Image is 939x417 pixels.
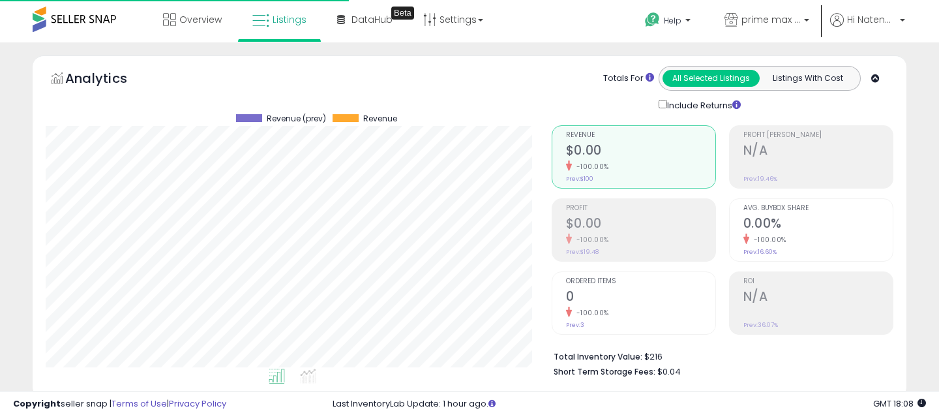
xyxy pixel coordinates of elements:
[566,143,715,161] h2: $0.00
[273,13,306,26] span: Listings
[566,289,715,307] h2: 0
[572,308,609,318] small: -100.00%
[351,13,393,26] span: DataHub
[391,7,414,20] div: Tooltip anchor
[566,216,715,234] h2: $0.00
[759,70,856,87] button: Listings With Cost
[743,143,893,161] h2: N/A
[179,13,222,26] span: Overview
[663,70,760,87] button: All Selected Listings
[566,175,593,183] small: Prev: $100
[743,289,893,307] h2: N/A
[363,114,397,123] span: Revenue
[743,216,893,234] h2: 0.00%
[743,248,777,256] small: Prev: 16.60%
[743,132,893,139] span: Profit [PERSON_NAME]
[65,69,153,91] h5: Analytics
[749,235,786,245] small: -100.00%
[554,366,655,377] b: Short Term Storage Fees:
[566,205,715,212] span: Profit
[741,13,800,26] span: prime max store
[603,72,654,85] div: Totals For
[634,2,704,42] a: Help
[572,162,609,172] small: -100.00%
[743,321,778,329] small: Prev: 36.07%
[847,13,896,26] span: Hi Natenapa
[333,398,926,410] div: Last InventoryLab Update: 1 hour ago.
[743,175,777,183] small: Prev: 19.46%
[554,348,884,363] li: $216
[566,321,584,329] small: Prev: 3
[566,278,715,285] span: Ordered Items
[743,278,893,285] span: ROI
[873,397,926,410] span: 2025-09-12 18:08 GMT
[572,235,609,245] small: -100.00%
[566,132,715,139] span: Revenue
[566,248,599,256] small: Prev: $19.48
[13,398,226,410] div: seller snap | |
[644,12,661,28] i: Get Help
[13,397,61,410] strong: Copyright
[554,351,642,362] b: Total Inventory Value:
[830,13,905,42] a: Hi Natenapa
[169,397,226,410] a: Privacy Policy
[649,97,756,112] div: Include Returns
[657,365,681,378] span: $0.04
[112,397,167,410] a: Terms of Use
[743,205,893,212] span: Avg. Buybox Share
[267,114,326,123] span: Revenue (prev)
[664,15,681,26] span: Help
